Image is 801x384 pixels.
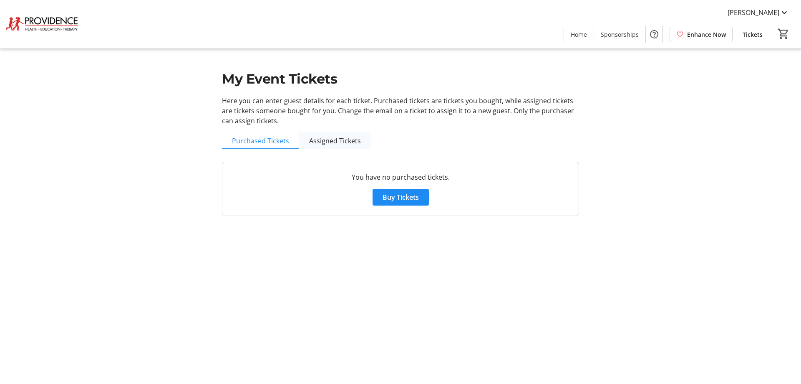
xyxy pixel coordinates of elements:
p: You have no purchased tickets. [232,172,569,182]
p: Here you can enter guest details for each ticket. Purchased tickets are tickets you bought, while... [222,96,579,126]
h1: My Event Tickets [222,69,579,89]
span: [PERSON_NAME] [728,8,779,18]
span: Buy Tickets [383,192,419,202]
button: Cart [776,26,791,41]
span: Home [571,30,587,39]
button: Buy Tickets [373,189,429,206]
button: [PERSON_NAME] [721,6,796,19]
span: Enhance Now [687,30,726,39]
span: Assigned Tickets [309,137,361,144]
img: Providence's Logo [5,3,79,45]
a: Sponsorships [594,27,645,42]
button: Help [646,26,662,43]
span: Tickets [743,30,763,39]
span: Purchased Tickets [232,137,289,144]
a: Home [564,27,594,42]
span: Sponsorships [601,30,639,39]
a: Enhance Now [670,27,733,42]
a: Tickets [736,27,769,42]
